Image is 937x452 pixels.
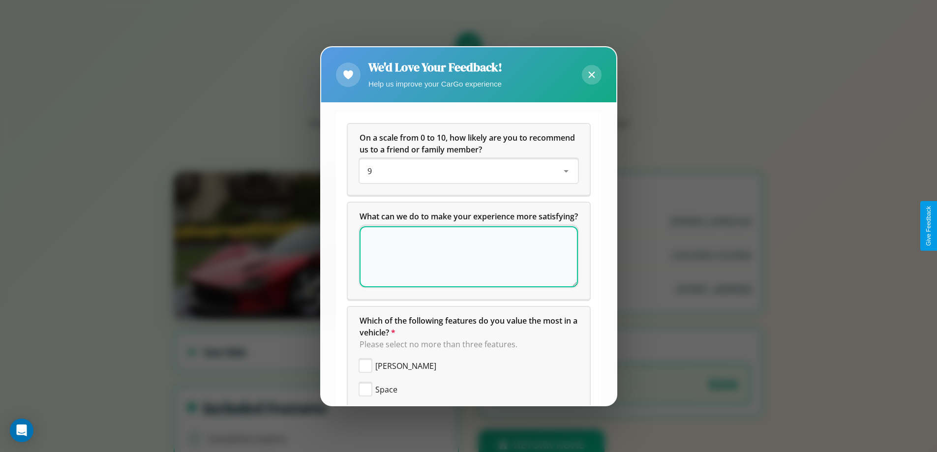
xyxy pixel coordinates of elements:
[360,339,517,350] span: Please select no more than three features.
[375,384,397,395] span: Space
[360,132,577,155] span: On a scale from 0 to 10, how likely are you to recommend us to a friend or family member?
[367,166,372,177] span: 9
[368,59,502,75] h2: We'd Love Your Feedback!
[348,124,590,195] div: On a scale from 0 to 10, how likely are you to recommend us to a friend or family member?
[375,360,436,372] span: [PERSON_NAME]
[360,211,578,222] span: What can we do to make your experience more satisfying?
[925,206,932,246] div: Give Feedback
[360,132,578,155] h5: On a scale from 0 to 10, how likely are you to recommend us to a friend or family member?
[360,159,578,183] div: On a scale from 0 to 10, how likely are you to recommend us to a friend or family member?
[10,419,33,442] div: Open Intercom Messenger
[368,77,502,90] p: Help us improve your CarGo experience
[360,315,579,338] span: Which of the following features do you value the most in a vehicle?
